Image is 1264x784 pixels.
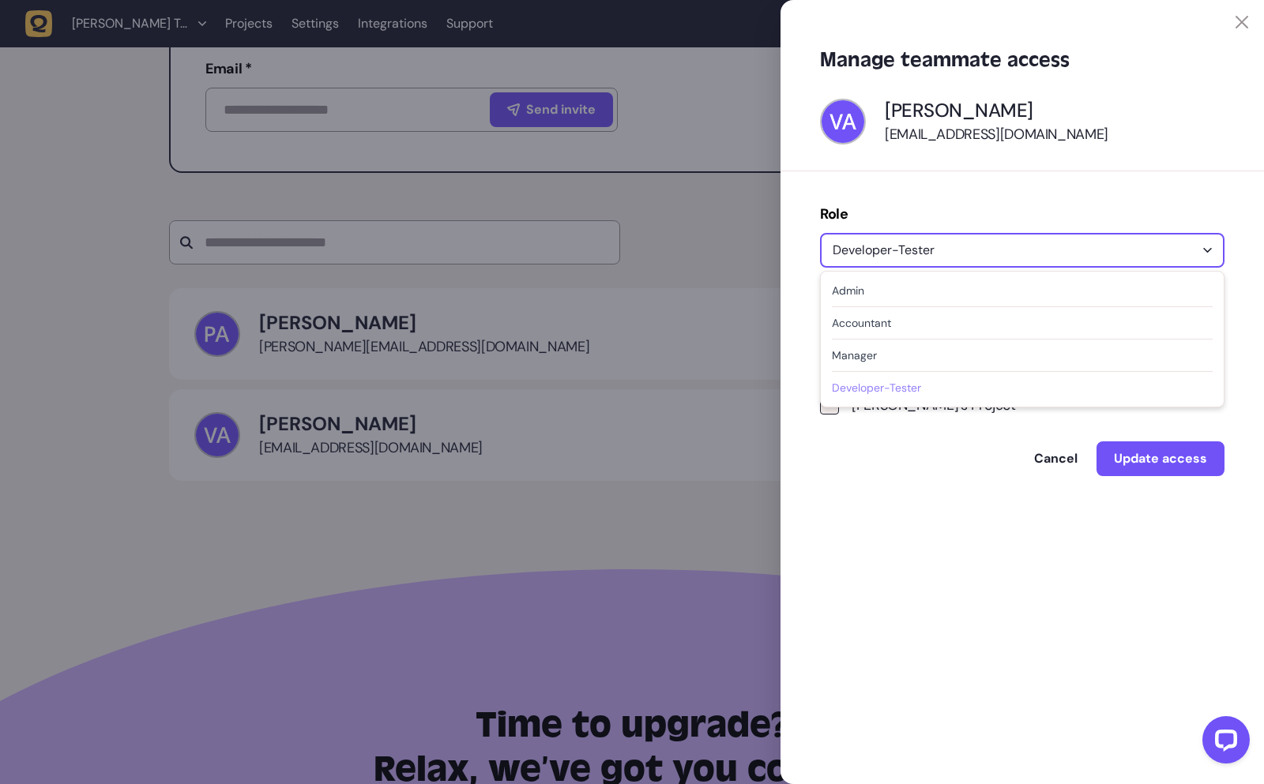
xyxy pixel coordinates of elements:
span: Update access [1114,452,1207,465]
button: Developer-Tester [820,233,1224,268]
h3: [PERSON_NAME] [885,98,1108,123]
div: Admin [832,283,1213,298]
h2: Manage teammate access [820,47,1224,73]
button: Update access [1097,441,1224,476]
div: Manager [832,347,1213,363]
div: Accountant [832,315,1213,331]
span: Cancel [1034,452,1078,465]
div: Developer-Tester [820,271,1224,407]
span: Role [820,204,848,223]
iframe: LiveChat chat widget [1190,710,1256,776]
span: [EMAIL_ADDRESS][DOMAIN_NAME] [885,125,1108,144]
span: Developer-Tester [833,242,935,258]
button: Cancel [1018,443,1093,475]
div: Developer-Tester [832,380,1213,396]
